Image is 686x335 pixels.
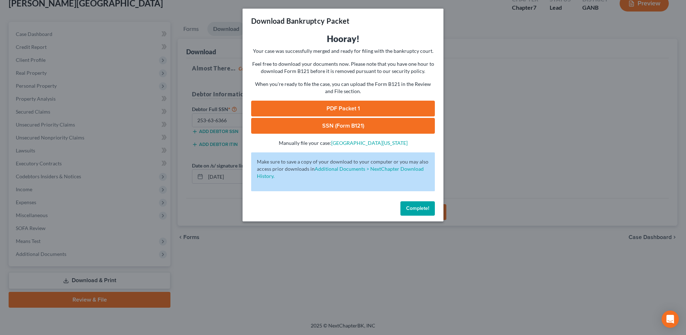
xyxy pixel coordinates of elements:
span: Complete! [406,205,429,211]
p: When you're ready to file the case, you can upload the Form B121 in the Review and File section. [251,81,435,95]
h3: Hooray! [251,33,435,45]
a: Additional Documents > NextChapter Download History. [257,166,424,179]
a: [GEOGRAPHIC_DATA][US_STATE] [331,140,408,146]
p: Manually file your case: [251,139,435,147]
p: Your case was successfully merged and ready for filing with the bankruptcy court. [251,47,435,55]
button: Complete! [400,201,435,216]
h3: Download Bankruptcy Packet [251,16,349,26]
p: Feel free to download your documents now. Please note that you have one hour to download Form B12... [251,60,435,75]
div: Open Intercom Messenger [662,311,679,328]
a: SSN (Form B121) [251,118,435,134]
a: PDF Packet 1 [251,101,435,116]
p: Make sure to save a copy of your download to your computer or you may also access prior downloads in [257,158,429,180]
